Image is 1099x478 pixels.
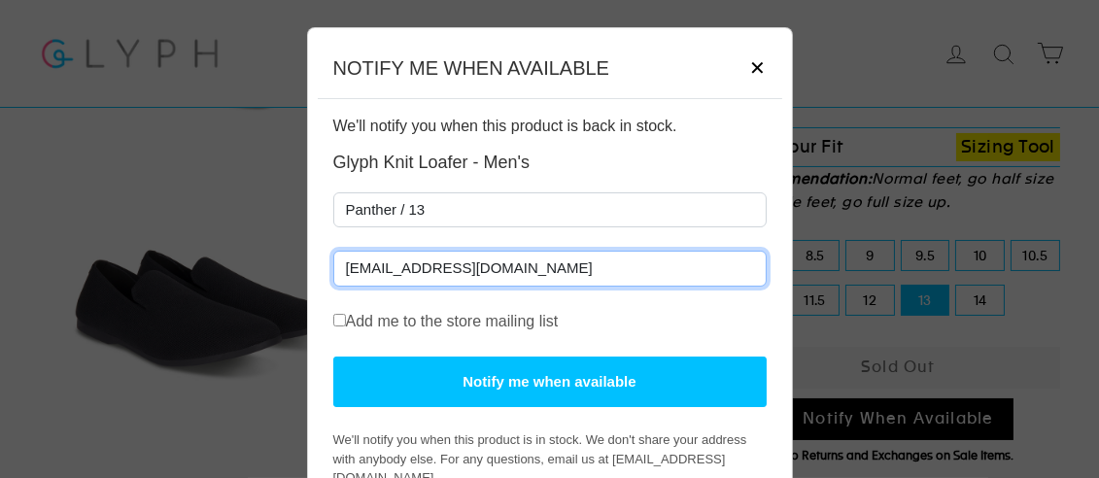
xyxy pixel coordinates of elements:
button: Notify me when available [333,357,767,408]
input: Add me to the store mailing list [333,314,346,326]
p: We'll notify you when this product is back in stock. [333,115,767,138]
select: Select Variant [333,192,767,228]
span: Close Dialog [750,53,767,83]
input: Email [333,251,767,287]
h5: NOTIFY ME WHEN AVAILABLE [333,53,610,83]
label: Add me to the store mailing list [333,310,559,333]
h4: Glyph Knit Loafer - Men's [333,154,767,173]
